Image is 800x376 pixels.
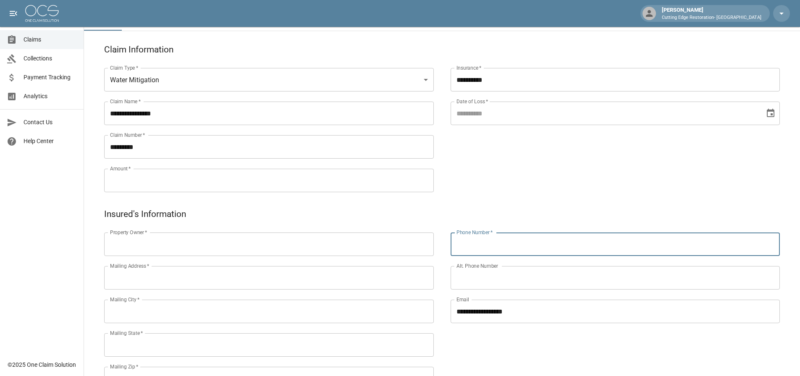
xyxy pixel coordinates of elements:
[456,229,493,236] label: Phone Number
[24,35,77,44] span: Claims
[110,165,131,172] label: Amount
[456,98,488,105] label: Date of Loss
[110,296,140,303] label: Mailing City
[24,73,77,82] span: Payment Tracking
[456,262,498,269] label: Alt. Phone Number
[110,131,145,138] label: Claim Number
[662,14,761,21] p: Cutting Edge Restoration- [GEOGRAPHIC_DATA]
[110,262,149,269] label: Mailing Address
[110,229,147,236] label: Property Owner
[24,137,77,146] span: Help Center
[762,105,779,122] button: Choose date
[24,92,77,101] span: Analytics
[456,64,481,71] label: Insurance
[24,118,77,127] span: Contact Us
[24,54,77,63] span: Collections
[110,98,141,105] label: Claim Name
[25,5,59,22] img: ocs-logo-white-transparent.png
[110,329,143,337] label: Mailing State
[110,363,139,370] label: Mailing Zip
[456,296,469,303] label: Email
[104,68,434,91] div: Water Mitigation
[5,5,22,22] button: open drawer
[110,64,138,71] label: Claim Type
[658,6,765,21] div: [PERSON_NAME]
[8,360,76,369] div: © 2025 One Claim Solution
